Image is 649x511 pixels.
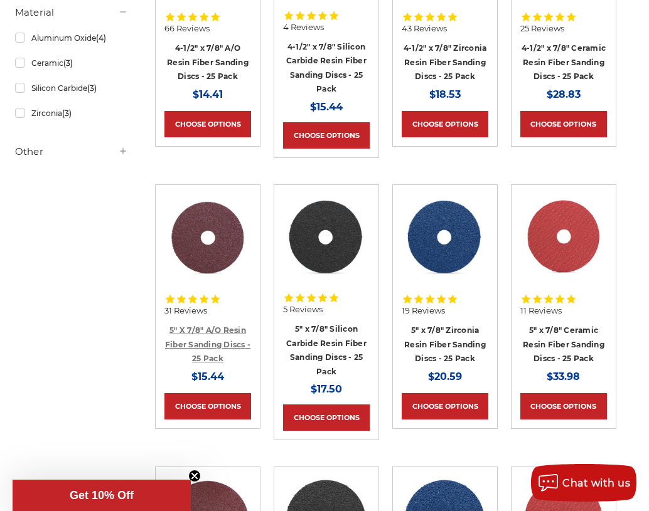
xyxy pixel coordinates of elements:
a: 4-1/2" x 7/8" Silicon Carbide Resin Fiber Sanding Discs - 25 Pack [286,42,367,94]
span: $15.44 [191,371,224,382]
button: Chat with us [531,464,636,502]
span: $20.59 [428,371,462,382]
a: 4-1/2" x 7/8" Zirconia Resin Fiber Sanding Discs - 25 Pack [404,43,487,81]
span: 5 Reviews [283,305,323,313]
span: $15.44 [310,101,343,113]
a: 5" X 7/8" A/O Resin Fiber Sanding Discs - 25 Pack [165,325,250,363]
span: 66 Reviews [164,24,210,33]
span: 31 Reviews [164,307,207,315]
button: Close teaser [188,470,201,482]
span: $18.53 [429,88,461,100]
a: Choose Options [164,111,251,137]
div: Get 10% OffClose teaser [13,480,191,511]
a: Zirconia [15,102,129,124]
span: (3) [87,83,97,93]
a: Choose Options [520,111,607,137]
a: Choose Options [283,404,370,431]
span: $17.50 [311,383,342,395]
span: 19 Reviews [402,307,445,315]
a: Choose Options [283,122,370,149]
a: 5" x 7/8" Zirconia Resin Fiber Sanding Discs - 25 Pack [404,325,486,363]
a: 4-1/2" x 7/8" Ceramic Resin Fiber Sanding Discs - 25 Pack [522,43,606,81]
a: 4-1/2" x 7/8" A/O Resin Fiber Sanding Discs - 25 Pack [167,43,249,81]
img: 5 inch aluminum oxide resin fiber disc [164,194,251,280]
span: Chat with us [562,477,630,489]
span: $14.41 [193,88,223,100]
a: Ceramic [15,52,129,74]
span: (3) [63,58,73,68]
span: $33.98 [547,371,580,382]
span: 11 Reviews [520,307,562,315]
span: Get 10% Off [70,489,134,502]
img: 5" x 7/8" Ceramic Resin Fibre Disc [520,194,607,280]
a: Silicon Carbide [15,77,129,99]
span: 25 Reviews [520,24,564,33]
a: Choose Options [402,393,488,419]
span: 4 Reviews [283,23,324,31]
span: $28.83 [547,88,581,100]
h5: Material [15,5,129,20]
span: 43 Reviews [402,24,447,33]
img: 5 inch zirc resin fiber disc [402,194,488,280]
img: 5 Inch Silicon Carbide Resin Fiber Disc [283,194,370,280]
a: 5" x 7/8" Silicon Carbide Resin Fiber Sanding Discs - 25 Pack [286,324,367,376]
a: Aluminum Oxide [15,27,129,49]
a: Choose Options [164,393,251,419]
span: (4) [96,33,106,43]
a: Choose Options [520,393,607,419]
span: (3) [62,108,72,118]
h5: Other [15,144,129,159]
a: 5" x 7/8" Ceramic Resin Fiber Sanding Discs - 25 Pack [523,325,604,363]
a: Choose Options [402,111,488,137]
